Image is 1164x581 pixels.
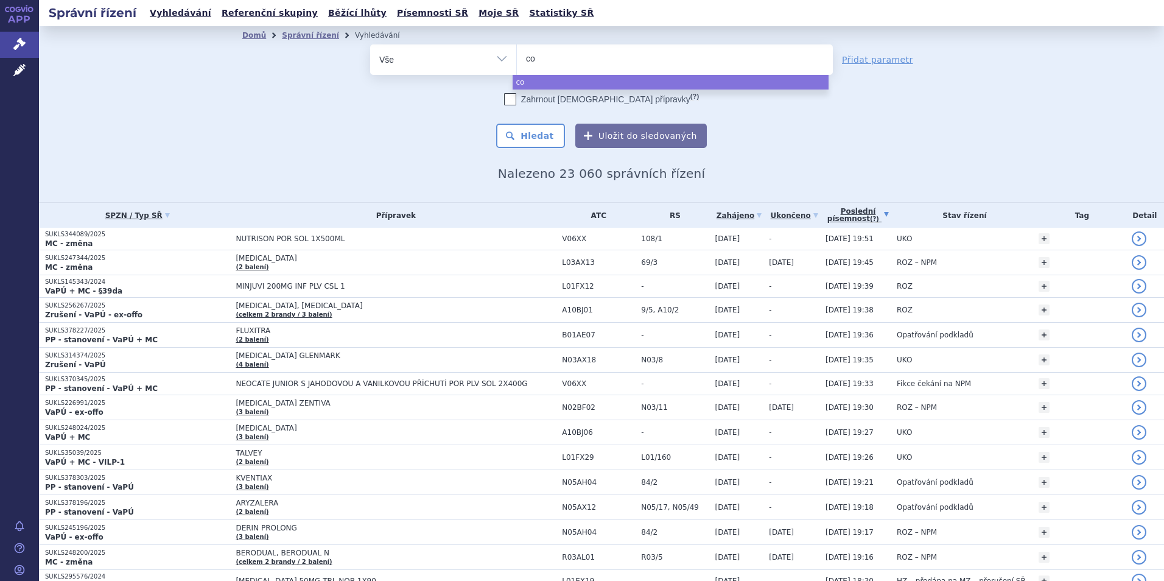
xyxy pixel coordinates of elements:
[1039,378,1050,389] a: +
[498,166,705,181] span: Nalezeno 23 060 správních řízení
[45,533,103,541] strong: VaPÚ - ex-offo
[641,258,709,267] span: 69/3
[236,311,332,318] a: (celkem 2 brandy / 3 balení)
[45,549,230,557] p: SUKLS248200/2025
[769,282,771,290] span: -
[236,484,268,490] a: (3 balení)
[715,234,740,243] span: [DATE]
[236,326,540,335] span: FLUXITRA
[562,478,635,487] span: N05AH04
[562,503,635,512] span: N05AX12
[562,258,635,267] span: L03AX13
[45,278,230,286] p: SUKLS145343/2024
[897,282,913,290] span: ROZ
[562,403,635,412] span: N02BF02
[236,301,540,310] span: [MEDICAL_DATA], [MEDICAL_DATA]
[475,5,522,21] a: Moje SŘ
[715,282,740,290] span: [DATE]
[324,5,390,21] a: Běžící lhůty
[236,533,268,540] a: (3 balení)
[1126,203,1164,228] th: Detail
[715,453,740,462] span: [DATE]
[45,361,106,369] strong: Zrušení - VaPÚ
[1132,303,1146,317] a: detail
[769,478,771,487] span: -
[826,203,891,228] a: Poslednípísemnost(?)
[504,93,699,105] label: Zahrnout [DEMOGRAPHIC_DATA] přípravky
[641,306,709,314] span: 9/5, A10/2
[1132,353,1146,367] a: detail
[236,434,268,440] a: (3 balení)
[826,331,874,339] span: [DATE] 19:36
[236,409,268,415] a: (3 balení)
[1039,281,1050,292] a: +
[826,258,874,267] span: [DATE] 19:45
[769,306,771,314] span: -
[897,553,937,562] span: ROZ – NPM
[769,403,794,412] span: [DATE]
[45,263,93,272] strong: MC - změna
[897,258,937,267] span: ROZ – NPM
[1132,376,1146,391] a: detail
[45,239,93,248] strong: MC - změna
[715,331,740,339] span: [DATE]
[236,459,268,465] a: (2 balení)
[236,424,540,432] span: [MEDICAL_DATA]
[146,5,215,21] a: Vyhledávání
[715,306,740,314] span: [DATE]
[1033,203,1126,228] th: Tag
[826,234,874,243] span: [DATE] 19:51
[1132,425,1146,440] a: detail
[826,553,874,562] span: [DATE] 19:16
[236,379,540,388] span: NEOCATE JUNIOR S JAHODOVOU A VANILKOVOU PŘÍCHUTÍ POR PLV SOL 2X400G
[562,453,635,462] span: L01FX29
[1132,550,1146,565] a: detail
[715,503,740,512] span: [DATE]
[236,509,268,515] a: (2 balení)
[897,306,913,314] span: ROZ
[897,331,973,339] span: Opatřování podkladů
[45,558,93,566] strong: MC - změna
[1039,233,1050,244] a: +
[562,331,635,339] span: B01AE07
[45,408,103,417] strong: VaPÚ - ex-offo
[45,254,230,262] p: SUKLS247344/2025
[715,258,740,267] span: [DATE]
[562,379,635,388] span: V06XX
[562,282,635,290] span: L01FX12
[282,31,339,40] a: Správní řízení
[897,478,973,487] span: Opatřování podkladů
[45,524,230,532] p: SUKLS245196/2025
[230,203,556,228] th: Přípravek
[897,356,912,364] span: UKO
[45,483,134,491] strong: PP - stanovení - VaPÚ
[45,375,230,384] p: SUKLS370345/2025
[870,216,879,223] abbr: (?)
[826,478,874,487] span: [DATE] 19:21
[45,508,134,516] strong: PP - stanovení - VaPÚ
[45,207,230,224] a: SPZN / Typ SŘ
[826,379,874,388] span: [DATE] 19:33
[236,549,540,557] span: BERODUAL, BERODUAL N
[1132,328,1146,342] a: detail
[641,503,709,512] span: N05/17, N05/49
[769,258,794,267] span: [DATE]
[897,503,973,512] span: Opatřování podkladů
[496,124,565,148] button: Hledat
[236,361,268,368] a: (4 balení)
[45,458,125,467] strong: VaPÚ + MC - VILP-1
[641,331,709,339] span: -
[897,234,912,243] span: UKO
[641,356,709,364] span: N03/8
[525,5,597,21] a: Statistiky SŘ
[715,528,740,537] span: [DATE]
[897,528,937,537] span: ROZ – NPM
[897,428,912,437] span: UKO
[826,453,874,462] span: [DATE] 19:26
[826,428,874,437] span: [DATE] 19:27
[641,528,709,537] span: 84/2
[769,207,819,224] a: Ukončeno
[690,93,699,100] abbr: (?)
[641,428,709,437] span: -
[826,306,874,314] span: [DATE] 19:38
